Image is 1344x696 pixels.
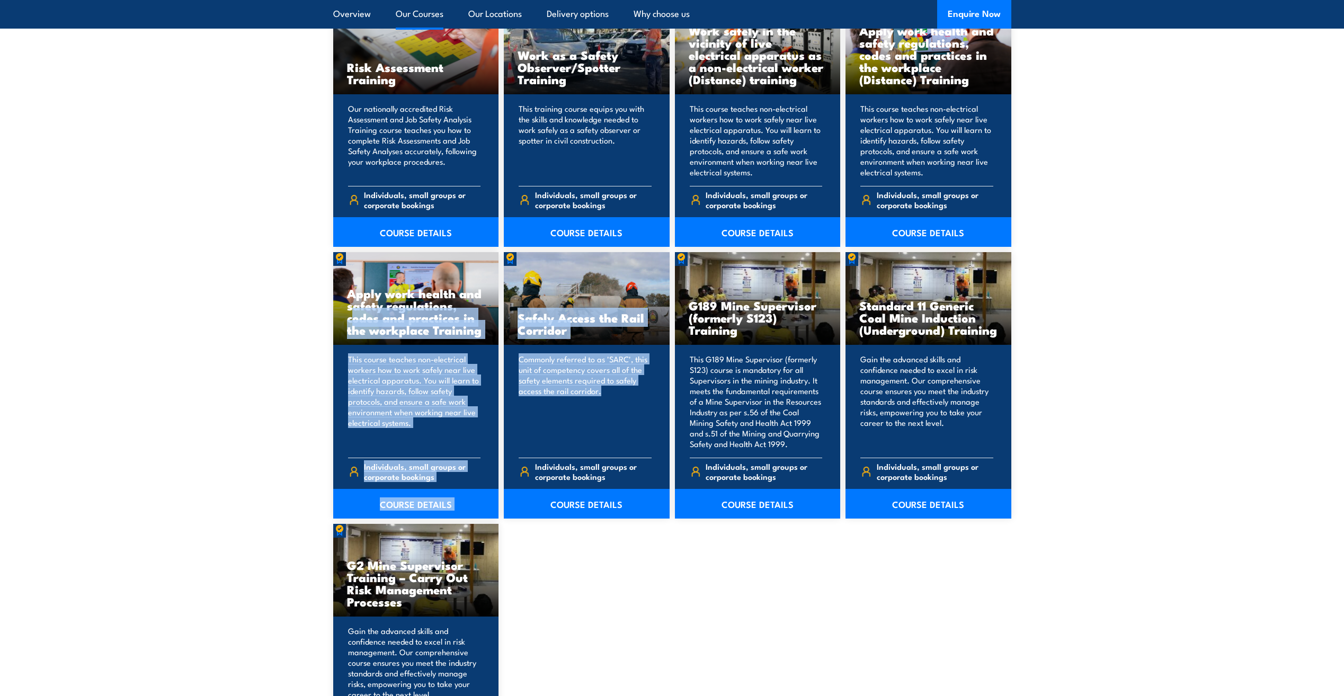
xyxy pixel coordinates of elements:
p: This course teaches non-electrical workers how to work safely near live electrical apparatus. You... [690,103,823,177]
h3: Risk Assessment Training [347,61,485,85]
p: This course teaches non-electrical workers how to work safely near live electrical apparatus. You... [348,354,481,449]
span: Individuals, small groups or corporate bookings [706,190,822,210]
span: Individuals, small groups or corporate bookings [706,461,822,481]
a: COURSE DETAILS [675,217,841,247]
h3: G2 Mine Supervisor Training – Carry Out Risk Management Processes [347,559,485,608]
span: Individuals, small groups or corporate bookings [877,190,993,210]
h3: Standard 11 Generic Coal Mine Induction (Underground) Training [859,299,998,336]
a: COURSE DETAILS [845,489,1011,519]
a: COURSE DETAILS [333,217,499,247]
h3: Work as a Safety Observer/Spotter Training [518,49,656,85]
h3: Apply work health and safety regulations, codes and practices in the workplace (Distance) Training [859,24,998,85]
h3: G189 Mine Supervisor (formerly S123) Training [689,299,827,336]
p: This training course equips you with the skills and knowledge needed to work safely as a safety o... [519,103,652,177]
p: Gain the advanced skills and confidence needed to excel in risk management. Our comprehensive cou... [860,354,993,449]
span: Individuals, small groups or corporate bookings [535,461,652,481]
span: Individuals, small groups or corporate bookings [877,461,993,481]
p: This course teaches non-electrical workers how to work safely near live electrical apparatus. You... [860,103,993,177]
h3: Apply work health and safety regulations, codes and practices in the workplace Training [347,287,485,336]
a: COURSE DETAILS [333,489,499,519]
a: COURSE DETAILS [845,217,1011,247]
p: This G189 Mine Supervisor (formerly S123) course is mandatory for all Supervisors in the mining i... [690,354,823,449]
span: Individuals, small groups or corporate bookings [364,190,480,210]
a: COURSE DETAILS [504,217,670,247]
a: COURSE DETAILS [504,489,670,519]
h3: Safely Access the Rail Corridor [518,311,656,336]
span: Individuals, small groups or corporate bookings [364,461,480,481]
h3: Work safely in the vicinity of live electrical apparatus as a non-electrical worker (Distance) tr... [689,24,827,85]
span: Individuals, small groups or corporate bookings [535,190,652,210]
a: COURSE DETAILS [675,489,841,519]
p: Our nationally accredited Risk Assessment and Job Safety Analysis Training course teaches you how... [348,103,481,177]
p: Commonly referred to as 'SARC', this unit of competency covers all of the safety elements require... [519,354,652,449]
